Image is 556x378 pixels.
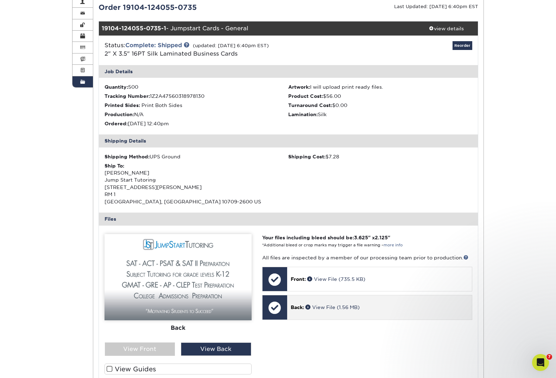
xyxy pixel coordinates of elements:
strong: Quantity: [105,84,128,90]
a: Reorder [453,41,472,50]
strong: Production: [105,112,134,117]
li: I will upload print ready files. [288,83,472,90]
strong: Artwork: [288,84,310,90]
div: Job Details [99,65,478,78]
span: Print Both Sides [141,102,182,108]
div: UPS Ground [105,153,289,160]
li: Silk [288,111,472,118]
strong: Lamination: [288,112,318,117]
div: View Back [181,342,251,356]
a: View File (735.5 KB) [307,276,365,282]
a: more info [384,243,403,247]
a: view details [415,21,478,36]
strong: Printed Sides: [105,102,140,108]
strong: Ordered: [105,121,128,126]
strong: Ship To: [105,163,124,169]
li: 500 [105,83,289,90]
li: [DATE] 12:40pm [105,120,289,127]
strong: Product Cost: [288,93,323,99]
strong: Shipping Method: [105,154,150,159]
div: $7.28 [288,153,472,160]
div: Order 19104-124055-0735 [93,2,289,13]
span: 3.625 [354,235,368,240]
strong: Tracking Number: [105,93,150,99]
span: 2.125 [375,235,388,240]
label: View Guides [105,364,252,374]
strong: Your files including bleed should be: " x " [262,235,390,240]
small: Last Updated: [DATE] 6:40pm EST [394,4,478,9]
div: [PERSON_NAME] Jump Start Tutoring [STREET_ADDRESS][PERSON_NAME] RM 1 [GEOGRAPHIC_DATA], [GEOGRAPH... [105,162,289,205]
span: Back: [291,304,304,310]
li: $56.00 [288,93,472,100]
a: 2" X 3.5" 16PT Silk Laminated Business Cards [105,50,238,57]
span: 1Z2A47560318978130 [150,93,204,99]
strong: 19104-124055-0735-1 [102,25,166,32]
a: View File (1.56 MB) [305,304,360,310]
strong: Turnaround Cost: [288,102,332,108]
span: 7 [546,354,552,360]
strong: Shipping Cost: [288,154,326,159]
div: view details [415,25,478,32]
span: Front: [291,276,306,282]
div: Status: [99,41,352,58]
div: View Front [105,342,175,356]
iframe: Intercom live chat [532,354,549,371]
li: $0.00 [288,102,472,109]
small: (updated: [DATE] 6:40pm EST) [193,43,269,48]
a: Complete: Shipped [125,42,182,49]
div: Shipping Details [99,134,478,147]
div: Files [99,213,478,225]
li: N/A [105,111,289,118]
div: Back [105,320,252,335]
div: - Jumpstart Cards - General [99,21,415,36]
small: *Additional bleed or crop marks may trigger a file warning – [262,243,403,247]
p: All files are inspected by a member of our processing team prior to production. [262,254,472,261]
